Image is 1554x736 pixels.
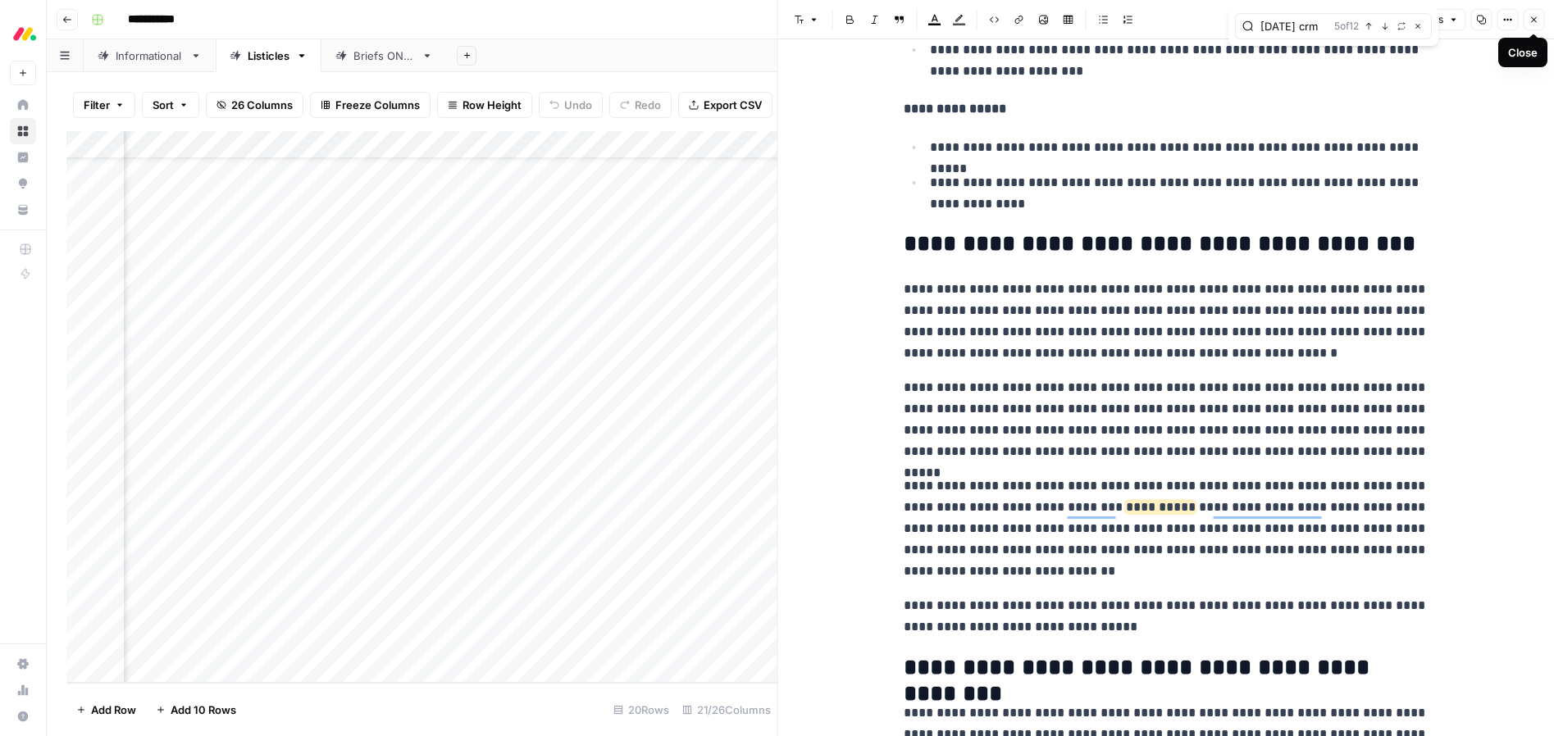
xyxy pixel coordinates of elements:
[10,13,36,54] button: Workspace: Monday.com
[539,92,603,118] button: Undo
[142,92,199,118] button: Sort
[463,97,522,113] span: Row Height
[146,697,246,723] button: Add 10 Rows
[84,97,110,113] span: Filter
[564,97,592,113] span: Undo
[10,677,36,703] a: Usage
[353,48,415,64] div: Briefs ONLY
[1260,18,1328,34] input: Search
[116,48,184,64] div: Informational
[171,702,236,718] span: Add 10 Rows
[10,19,39,48] img: Monday.com Logo
[153,97,174,113] span: Sort
[678,92,772,118] button: Export CSV
[704,97,762,113] span: Export CSV
[635,97,661,113] span: Redo
[84,39,216,72] a: Informational
[10,144,36,170] a: Insights
[231,97,293,113] span: 26 Columns
[310,92,431,118] button: Freeze Columns
[73,92,135,118] button: Filter
[607,697,676,723] div: 20 Rows
[216,39,321,72] a: Listicles
[1334,19,1359,34] span: 5 of 12
[206,92,303,118] button: 26 Columns
[10,170,36,197] a: Opportunities
[10,92,36,118] a: Home
[437,92,532,118] button: Row Height
[321,39,447,72] a: Briefs ONLY
[10,651,36,677] a: Settings
[335,97,420,113] span: Freeze Columns
[609,92,672,118] button: Redo
[676,697,777,723] div: 21/26 Columns
[10,118,36,144] a: Browse
[10,703,36,729] button: Help + Support
[66,697,146,723] button: Add Row
[10,197,36,223] a: Your Data
[248,48,289,64] div: Listicles
[91,702,136,718] span: Add Row
[1508,44,1538,61] div: Close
